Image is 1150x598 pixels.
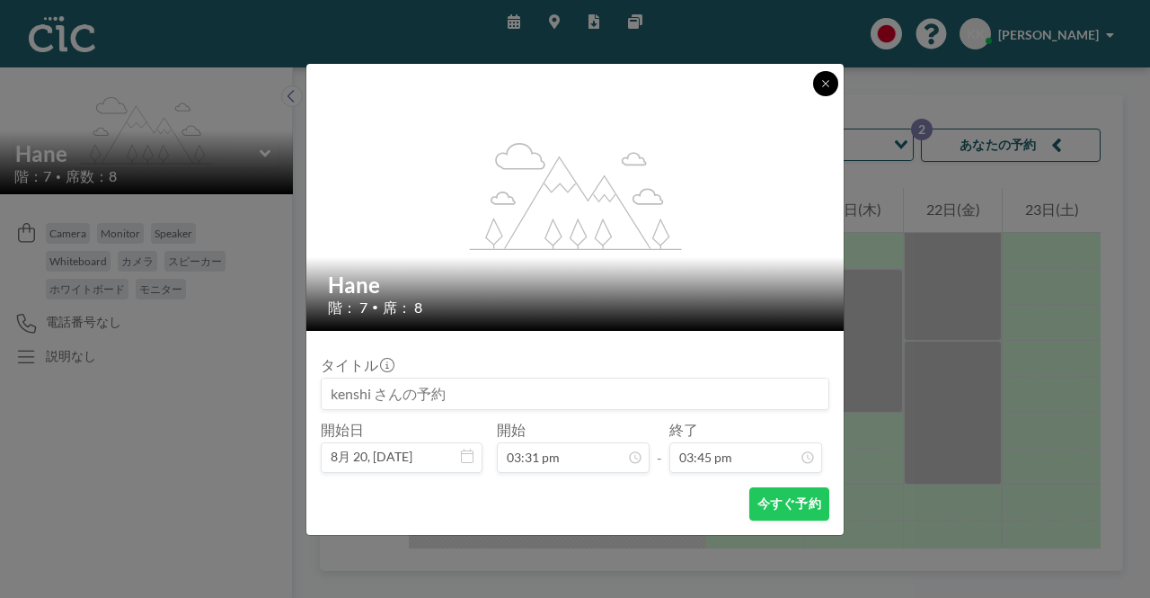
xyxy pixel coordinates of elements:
span: - [657,427,662,467]
h2: Hane [328,272,824,299]
label: タイトル [321,356,393,374]
label: 開始 [497,421,526,439]
span: 階： 7 [328,299,367,317]
span: • [372,300,378,314]
label: 終了 [669,421,698,439]
g: flex-grow: 1.2; [470,141,682,249]
span: 席： 8 [383,299,422,317]
button: 今すぐ予約 [749,487,829,521]
label: 開始日 [321,421,364,439]
input: kenshi さんの予約 [322,379,828,409]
